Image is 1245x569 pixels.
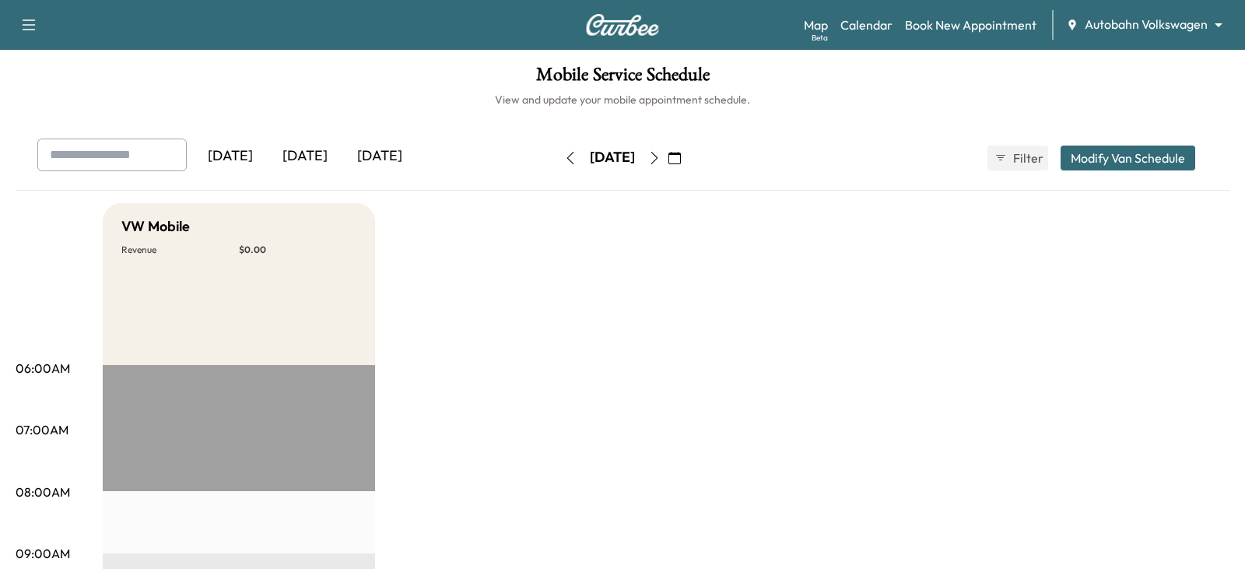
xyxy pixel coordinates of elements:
[16,483,70,501] p: 08:00AM
[16,420,68,439] p: 07:00AM
[193,139,268,174] div: [DATE]
[121,216,190,237] h5: VW Mobile
[1061,146,1195,170] button: Modify Van Schedule
[239,244,356,256] p: $ 0.00
[16,92,1229,107] h6: View and update your mobile appointment schedule.
[1013,149,1041,167] span: Filter
[840,16,893,34] a: Calendar
[16,359,70,378] p: 06:00AM
[1085,16,1208,33] span: Autobahn Volkswagen
[987,146,1048,170] button: Filter
[342,139,417,174] div: [DATE]
[121,244,239,256] p: Revenue
[585,14,660,36] img: Curbee Logo
[268,139,342,174] div: [DATE]
[812,32,828,44] div: Beta
[804,16,828,34] a: MapBeta
[590,148,635,167] div: [DATE]
[905,16,1036,34] a: Book New Appointment
[16,65,1229,92] h1: Mobile Service Schedule
[16,544,70,563] p: 09:00AM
